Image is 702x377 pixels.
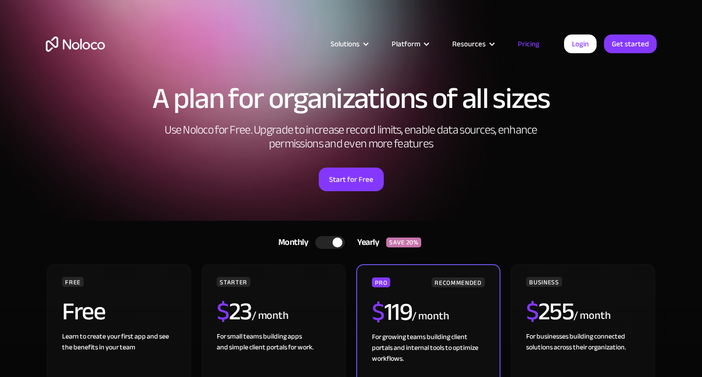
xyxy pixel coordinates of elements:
[372,300,412,324] h2: 119
[432,277,484,287] div: RECOMMENDED
[564,34,597,53] a: Login
[319,168,384,191] a: Start for Free
[372,289,384,335] span: $
[573,308,610,324] div: / month
[526,277,562,287] div: BUSINESS
[440,37,505,50] div: Resources
[266,235,316,250] div: Monthly
[62,277,84,287] div: FREE
[345,235,386,250] div: Yearly
[452,37,486,50] div: Resources
[252,308,289,324] div: / month
[331,37,360,50] div: Solutions
[154,123,548,151] h2: Use Noloco for Free. Upgrade to increase record limits, enable data sources, enhance permissions ...
[526,299,573,324] h2: 255
[379,37,440,50] div: Platform
[412,308,449,324] div: / month
[46,36,105,52] a: home
[386,238,421,247] div: SAVE 20%
[217,288,229,335] span: $
[604,34,657,53] a: Get started
[526,288,538,335] span: $
[217,277,250,287] div: STARTER
[62,299,105,324] h2: Free
[372,277,390,287] div: PRO
[505,37,552,50] a: Pricing
[46,84,657,113] h1: A plan for organizations of all sizes
[392,37,420,50] div: Platform
[318,37,379,50] div: Solutions
[217,299,252,324] h2: 23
